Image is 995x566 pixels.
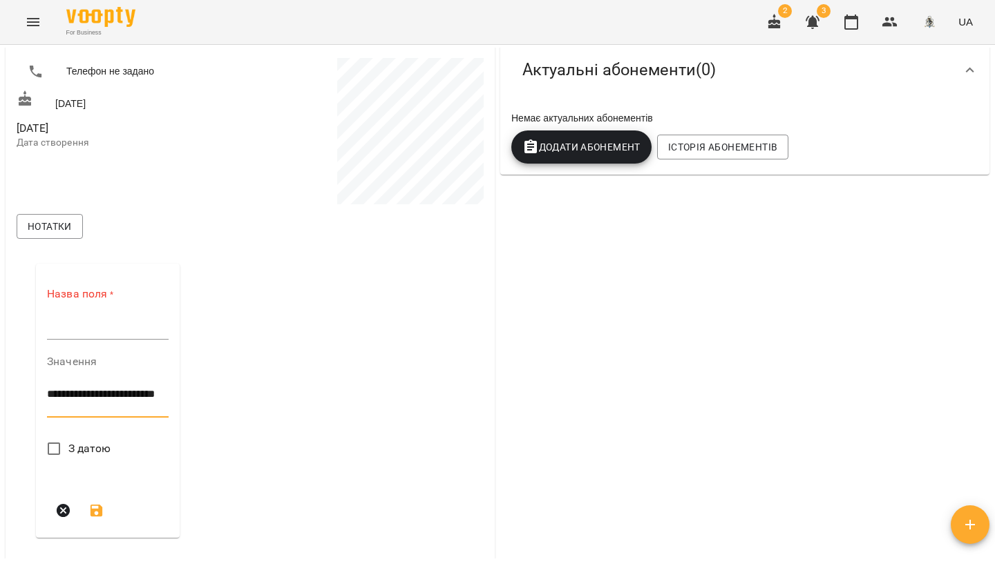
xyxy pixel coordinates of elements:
[47,286,169,302] label: Назва поля
[817,4,831,18] span: 3
[17,58,247,86] li: Телефон не задано
[920,12,939,32] img: 8c829e5ebed639b137191ac75f1a07db.png
[66,7,135,27] img: Voopty Logo
[522,59,716,81] span: Актуальні абонементи ( 0 )
[500,35,989,106] div: Актуальні абонементи(0)
[657,135,788,159] button: Історія абонементів
[522,139,641,155] span: Додати Абонемент
[958,14,973,29] span: UA
[28,218,72,235] span: Нотатки
[17,6,50,39] button: Menu
[778,4,792,18] span: 2
[66,28,135,37] span: For Business
[47,356,169,367] label: Значення
[68,440,111,457] span: З датою
[511,130,652,164] button: Додати Абонемент
[953,9,978,35] button: UA
[509,108,981,128] div: Немає актуальних абонементів
[668,139,777,155] span: Історія абонементів
[17,214,83,239] button: Нотатки
[17,136,247,150] p: Дата створення
[14,88,250,113] div: [DATE]
[17,120,247,137] span: [DATE]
